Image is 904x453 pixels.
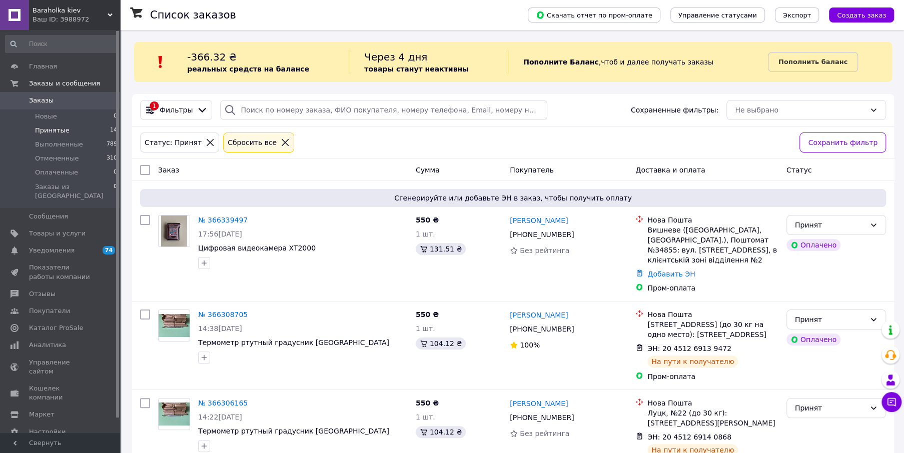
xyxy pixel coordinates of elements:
[647,433,731,441] span: ЭН: 20 4512 6914 0868
[29,246,75,255] span: Уведомления
[35,154,79,163] span: Отмененные
[198,230,242,238] span: 17:56[DATE]
[198,324,242,332] span: 14:38[DATE]
[158,309,190,341] a: Фото товару
[647,215,778,225] div: Нова Пошта
[158,398,190,430] a: Фото товару
[198,399,248,407] a: № 366306165
[198,413,242,421] span: 14:22[DATE]
[416,337,466,349] div: 104.12 ₴
[416,399,439,407] span: 550 ₴
[416,230,435,238] span: 1 шт.
[647,319,778,339] div: [STREET_ADDRESS] (до 30 кг на одно место): [STREET_ADDRESS]
[220,100,547,120] input: Поиск по номеру заказа, ФИО покупателя, номеру телефона, Email, номеру накладной
[29,323,83,332] span: Каталог ProSale
[33,6,108,15] span: Baraholka kiev
[35,168,78,177] span: Оплаченные
[5,35,118,53] input: Поиск
[110,126,117,135] span: 14
[29,212,68,221] span: Сообщения
[114,168,117,177] span: 0
[647,309,778,319] div: Нова Пошта
[29,410,55,419] span: Маркет
[29,340,66,349] span: Аналитика
[416,426,466,438] div: 104.12 ₴
[520,341,540,349] span: 100%
[670,7,765,22] button: Управление статусами
[160,105,193,115] span: Фильтры
[528,7,660,22] button: Скачать отчет по пром-оплате
[510,215,568,225] a: [PERSON_NAME]
[508,322,576,336] div: [PHONE_NUMBER]
[783,11,811,19] span: Экспорт
[29,289,56,298] span: Отзывы
[198,216,248,224] a: № 366339497
[768,52,858,72] a: Пополнить баланс
[29,96,54,105] span: Заказы
[416,216,439,224] span: 550 ₴
[150,9,236,21] h1: Список заказов
[795,219,865,230] div: Принят
[786,333,840,345] div: Оплачено
[829,7,894,22] button: Создать заказ
[198,427,389,435] a: Термометр ртутный градусник [GEOGRAPHIC_DATA]
[520,429,569,437] span: Без рейтинга
[647,225,778,265] div: Вишневе ([GEOGRAPHIC_DATA], [GEOGRAPHIC_DATA].), Поштомат №34855: вул. [STREET_ADDRESS], в клієнт...
[647,408,778,428] div: Луцк, №22 (до 30 кг): [STREET_ADDRESS][PERSON_NAME]
[510,310,568,320] a: [PERSON_NAME]
[159,402,190,426] img: Фото товару
[198,338,389,346] a: Термометр ртутный градусник [GEOGRAPHIC_DATA]
[29,229,86,238] span: Товары и услуги
[114,182,117,200] span: 0
[647,371,778,381] div: Пром-оплата
[819,10,894,18] a: Создать заказ
[161,215,188,246] img: Фото товару
[799,132,886,152] button: Сохранить фильтр
[29,306,70,315] span: Покупатели
[364,51,427,63] span: Через 4 дня
[631,105,718,115] span: Сохраненные фильтры:
[198,310,248,318] a: № 366308705
[786,166,812,174] span: Статус
[647,270,695,278] a: Добавить ЭН
[647,355,738,367] div: На пути к получателю
[158,215,190,247] a: Фото товару
[775,7,819,22] button: Экспорт
[103,246,115,254] span: 74
[29,358,93,376] span: Управление сайтом
[33,15,120,24] div: Ваш ID: 3988972
[510,398,568,408] a: [PERSON_NAME]
[635,166,705,174] span: Доставка и оплата
[107,154,117,163] span: 310
[786,239,840,251] div: Оплачено
[536,10,652,19] span: Скачать отчет по пром-оплате
[159,314,190,337] img: Фото товару
[143,137,204,148] div: Статус: Принят
[508,227,576,241] div: [PHONE_NUMBER]
[881,392,901,412] button: Чат с покупателем
[35,140,83,149] span: Выполненные
[647,344,731,352] span: ЭН: 20 4512 6913 9472
[158,166,179,174] span: Заказ
[508,410,576,424] div: [PHONE_NUMBER]
[795,314,865,325] div: Принят
[187,65,309,73] b: реальных средств на балансе
[35,182,114,200] span: Заказы из [GEOGRAPHIC_DATA]
[29,263,93,281] span: Показатели работы компании
[416,166,440,174] span: Сумма
[35,112,57,121] span: Новые
[416,324,435,332] span: 1 шт.
[226,137,279,148] div: Сбросить все
[795,402,865,413] div: Принят
[837,11,886,19] span: Создать заказ
[153,54,168,69] img: :exclamation:
[735,104,865,115] div: Не выбрано
[808,137,877,148] span: Сохранить фильтр
[107,140,117,149] span: 789
[29,384,93,402] span: Кошелек компании
[35,126,70,135] span: Принятые
[520,246,569,254] span: Без рейтинга
[29,62,57,71] span: Главная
